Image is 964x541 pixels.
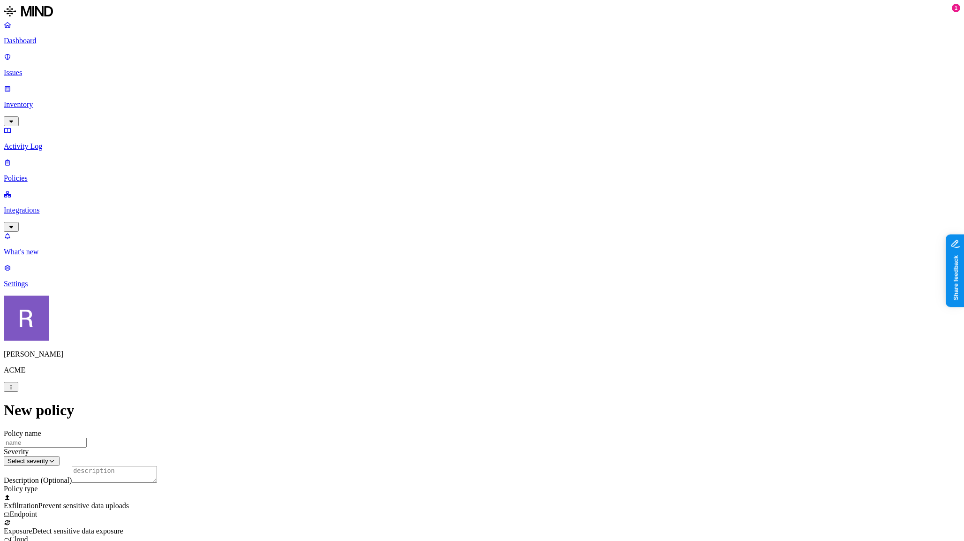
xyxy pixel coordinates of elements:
span: Detect sensitive data exposure [32,527,123,535]
label: Policy name [4,429,41,437]
p: Settings [4,280,960,288]
span: Exfiltration [4,502,38,510]
a: Inventory [4,84,960,125]
p: Dashboard [4,37,960,45]
a: MIND [4,4,960,21]
span: Exposure [4,527,32,535]
a: What's new [4,232,960,256]
a: Activity Log [4,126,960,151]
div: Endpoint [4,510,960,518]
h1: New policy [4,402,960,419]
img: Rich Thompson [4,296,49,341]
div: 1 [952,4,960,12]
p: Activity Log [4,142,960,151]
span: Prevent sensitive data uploads [38,502,129,510]
label: Severity [4,448,29,456]
p: ACME [4,366,960,374]
a: Issues [4,53,960,77]
p: Policies [4,174,960,183]
label: Description (Optional) [4,476,72,484]
img: MIND [4,4,53,19]
a: Integrations [4,190,960,230]
a: Settings [4,264,960,288]
p: Integrations [4,206,960,214]
a: Dashboard [4,21,960,45]
a: Policies [4,158,960,183]
label: Policy type [4,485,38,493]
p: What's new [4,248,960,256]
p: Issues [4,69,960,77]
p: Inventory [4,100,960,109]
input: name [4,438,87,448]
